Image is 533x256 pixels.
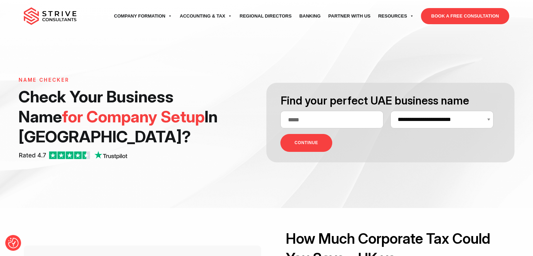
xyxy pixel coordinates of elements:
span: for Company Setup [62,107,205,126]
a: Resources [374,6,417,26]
h3: Find your perfect UAE business name [280,93,500,108]
a: BOOK A FREE CONSULTATION [421,8,509,24]
img: Revisit consent button [8,238,19,248]
a: Partner with Us [324,6,374,26]
button: Consent Preferences [8,238,19,248]
a: Accounting & Tax [176,6,236,26]
h1: Check Your Business Name In [GEOGRAPHIC_DATA] ? [19,87,232,147]
img: main-logo.svg [24,7,76,25]
button: CONTINUE [280,134,332,152]
a: Banking [295,6,324,26]
a: Company Formation [110,6,176,26]
a: Regional Directors [236,6,295,26]
h6: Name Checker [19,77,232,83]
